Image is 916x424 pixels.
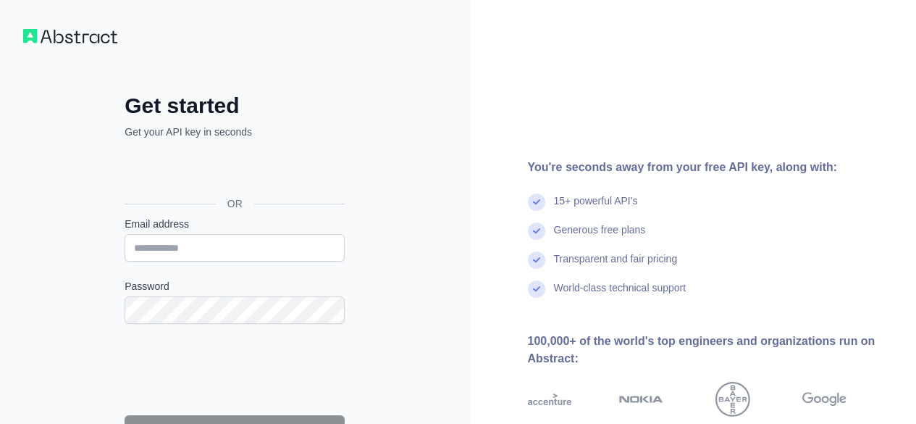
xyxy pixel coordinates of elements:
div: Transparent and fair pricing [554,252,678,280]
img: google [802,382,846,417]
iframe: Sign in with Google Button [117,155,349,187]
img: check mark [528,252,545,269]
label: Email address [125,217,345,231]
img: check mark [528,194,545,211]
div: 100,000+ of the world's top engineers and organizations run on Abstract: [528,333,894,367]
iframe: reCAPTCHA [125,341,345,398]
div: 15+ powerful API's [554,194,638,223]
p: Get your API key in seconds [125,125,345,139]
img: nokia [619,382,663,417]
label: Password [125,279,345,294]
img: accenture [528,382,572,417]
img: Workflow [23,29,117,43]
h2: Get started [125,93,345,119]
div: World-class technical support [554,280,686,309]
img: bayer [715,382,750,417]
div: You're seconds away from your free API key, along with: [528,159,894,176]
img: check mark [528,223,545,240]
div: Generous free plans [554,223,646,252]
span: OR [216,196,254,211]
img: check mark [528,280,545,298]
